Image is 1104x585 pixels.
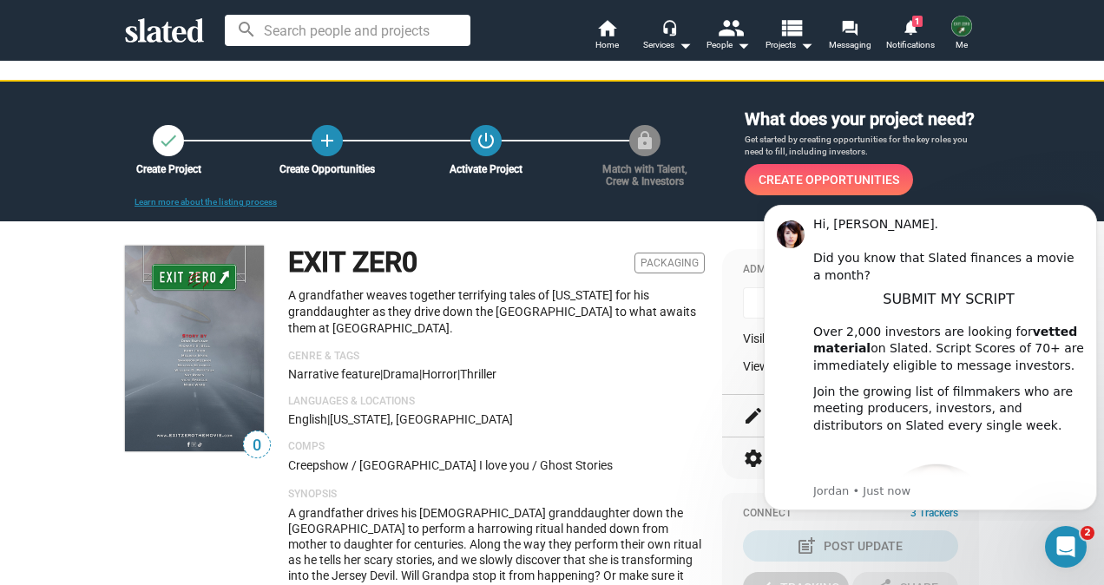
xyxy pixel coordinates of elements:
[637,17,698,56] button: Services
[470,125,502,156] button: Activate Project
[312,125,343,156] a: Create Opportunities
[429,163,543,175] div: Activate Project
[743,395,958,437] button: Edit Profile
[125,246,264,451] img: EXIT ZER0
[460,367,496,381] span: Thriller
[841,19,858,36] mat-icon: forum
[288,457,705,474] p: Creepshow / [GEOGRAPHIC_DATA] I love you / Ghost Stories
[288,395,705,409] p: Languages & Locations
[912,16,923,27] span: 1
[288,440,705,454] p: Comps
[743,287,848,319] span: Inactive
[951,16,972,36] img: Kurt Fried
[419,367,422,381] span: |
[288,412,327,426] span: English
[330,412,513,426] span: [US_STATE], [GEOGRAPHIC_DATA]
[796,35,817,56] mat-icon: arrow_drop_down
[819,17,880,56] a: Messaging
[829,35,871,56] span: Messaging
[111,163,226,175] div: Create Project
[718,15,743,40] mat-icon: people
[743,329,958,350] div: Visibility: Hidden
[288,350,705,364] p: Genre & Tags
[796,536,817,556] mat-icon: post_add
[225,15,470,46] input: Search people and projects
[706,35,750,56] div: People
[941,12,982,57] button: Kurt FriedMe
[1081,526,1094,540] span: 2
[476,130,496,151] mat-icon: power_settings_new
[288,287,705,336] p: A grandfather weaves together terrifying tales of [US_STATE] for his granddaughter as they drive ...
[634,253,705,273] span: Packaging
[766,35,813,56] span: Projects
[317,130,338,151] mat-icon: add
[779,15,804,40] mat-icon: view_list
[576,17,637,56] a: Home
[743,507,958,521] div: Connect
[733,35,753,56] mat-icon: arrow_drop_down
[759,164,899,195] span: Create Opportunities
[457,367,460,381] span: |
[743,263,958,277] div: Admin Controls
[135,197,277,207] a: Learn more about the listing process
[643,35,692,56] div: Services
[743,448,764,469] mat-icon: settings
[880,17,941,56] a: 1Notifications
[288,367,380,381] span: Narrative feature
[698,17,759,56] button: People
[288,244,417,281] h1: EXIT ZER0
[757,189,1104,521] iframe: Intercom notifications message
[270,163,384,175] div: Create Opportunities
[743,530,958,562] button: Post Update
[743,437,958,479] button: Edit Settings
[422,367,457,381] span: Horror
[886,35,935,56] span: Notifications
[759,17,819,56] button: Projects
[327,412,330,426] span: |
[288,488,705,502] p: Synopsis
[661,19,677,35] mat-icon: headset_mic
[158,130,179,151] mat-icon: check
[745,108,979,131] h3: What does your project need?
[743,358,787,375] span: View as:
[745,164,913,195] a: Create Opportunities
[799,530,903,562] div: Post Update
[380,367,383,381] span: |
[956,35,968,56] span: Me
[674,35,695,56] mat-icon: arrow_drop_down
[745,134,979,157] p: Get started by creating opportunities for the key roles you need to fill, including investors.
[1045,526,1087,568] iframe: Intercom live chat
[595,35,619,56] span: Home
[244,434,270,457] span: 0
[596,17,617,38] mat-icon: home
[383,367,419,381] span: Drama
[902,18,918,35] mat-icon: notifications
[743,405,764,426] mat-icon: edit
